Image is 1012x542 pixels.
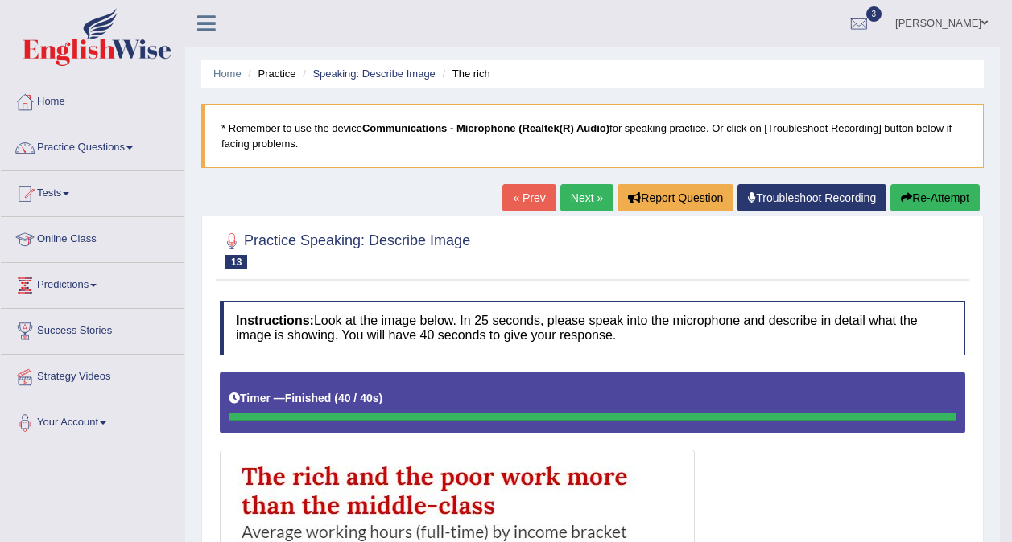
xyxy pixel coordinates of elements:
[285,392,332,404] b: Finished
[866,6,882,22] span: 3
[201,104,984,168] blockquote: * Remember to use the device for speaking practice. Or click on [Troubleshoot Recording] button b...
[890,184,980,211] button: Re-Attempt
[502,184,556,211] a: « Prev
[438,66,489,81] li: The rich
[1,217,184,257] a: Online Class
[1,80,184,120] a: Home
[362,122,609,134] b: Communications - Microphone (Realtek(R) Audio)
[1,125,184,166] a: Practice Questions
[229,392,382,404] h5: Timer —
[1,355,184,395] a: Strategy Videos
[618,184,733,211] button: Report Question
[334,392,338,404] b: (
[220,301,965,355] h4: Look at the image below. In 25 seconds, please speak into the microphone and describe in detail w...
[225,255,247,269] span: 13
[737,184,886,211] a: Troubleshoot Recording
[312,68,435,80] a: Speaking: Describe Image
[1,309,184,349] a: Success Stories
[379,392,383,404] b: )
[1,263,184,303] a: Predictions
[1,171,184,211] a: Tests
[236,314,314,327] b: Instructions:
[244,66,295,81] li: Practice
[1,400,184,441] a: Your Account
[220,229,470,269] h2: Practice Speaking: Describe Image
[560,184,613,211] a: Next »
[213,68,242,80] a: Home
[338,392,379,404] b: 40 / 40s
